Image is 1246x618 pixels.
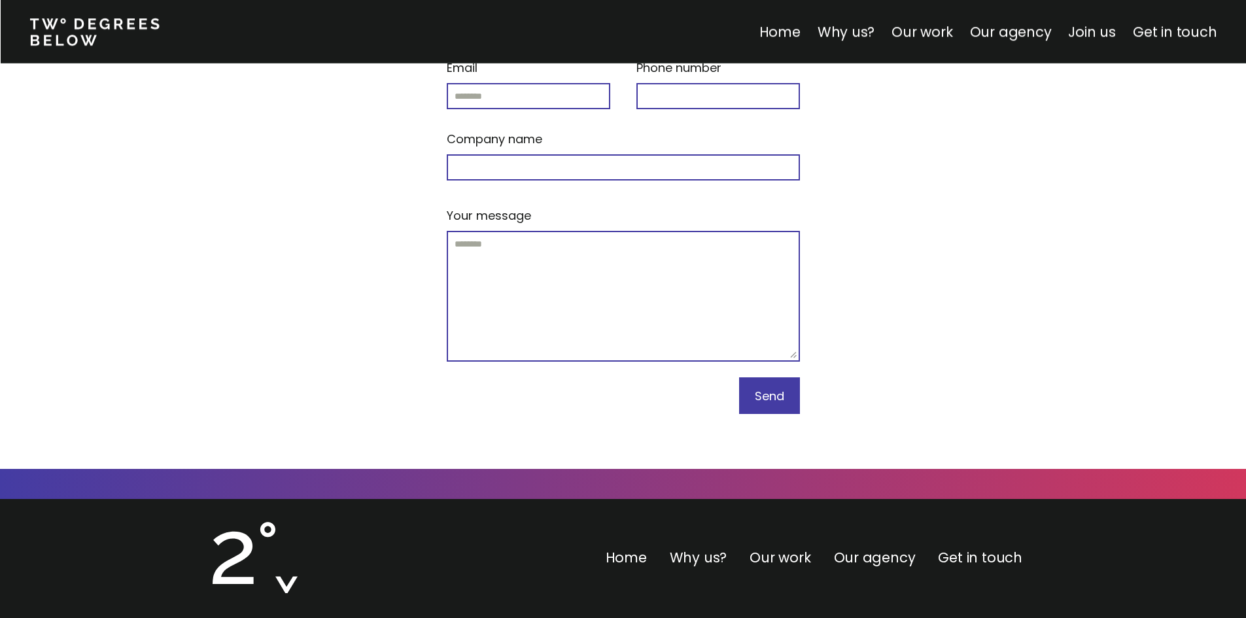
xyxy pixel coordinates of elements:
p: Company name [447,130,542,148]
input: Company name [447,154,800,180]
a: Our agency [834,548,916,567]
p: Your message [447,207,531,224]
a: Why us? [670,548,727,567]
a: Our work [750,548,810,567]
textarea: Your message [447,231,800,362]
a: Home [759,22,800,41]
a: Why us? [817,22,874,41]
p: Phone number [636,59,721,77]
button: Send [739,377,800,414]
a: Get in touch [938,548,1022,567]
input: Email [447,83,610,109]
a: Home [606,548,647,567]
input: Phone number [636,83,800,109]
p: Email [447,59,477,77]
a: Our agency [969,22,1051,41]
a: Our work [891,22,952,41]
a: Join us [1068,22,1116,41]
span: Send [755,388,784,404]
a: Get in touch [1133,22,1217,41]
